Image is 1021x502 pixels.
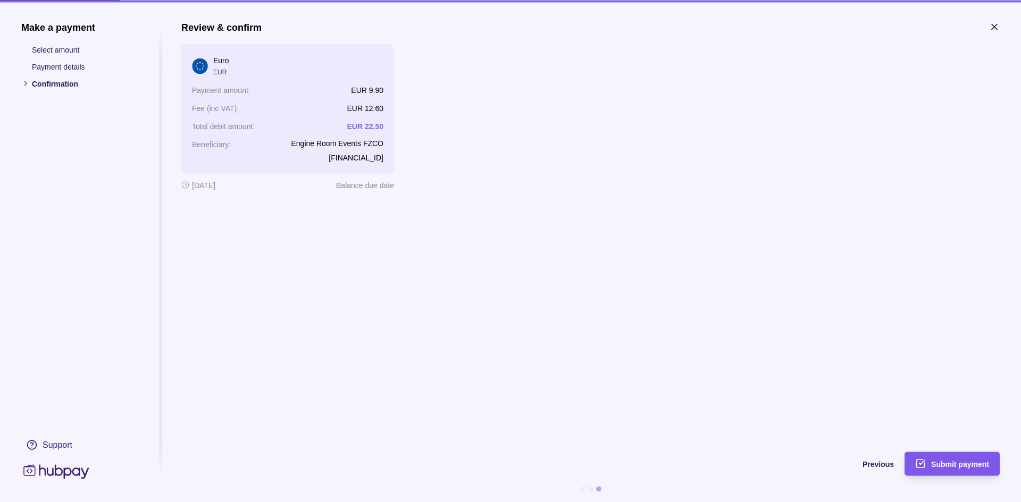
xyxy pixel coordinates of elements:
p: EUR [213,66,229,78]
h1: Review & confirm [181,21,262,33]
a: Support [21,433,138,456]
h1: Make a payment [21,21,138,33]
p: EUR 22.50 [347,122,383,130]
p: Euro [213,54,229,66]
p: Payment details [32,61,138,72]
img: eu [192,58,208,74]
p: [FINANCIAL_ID] [291,151,383,163]
p: [DATE] [192,179,215,191]
p: Engine Room Events FZCO [291,137,383,149]
p: Select amount [32,44,138,55]
p: EUR 12.60 [347,104,383,112]
p: Payment amount : [192,86,250,94]
span: Previous [863,460,894,469]
p: Balance due date [336,179,394,191]
div: Support [43,439,72,450]
p: Confirmation [32,78,138,89]
p: EUR 9.90 [351,86,383,94]
button: Previous [181,452,894,475]
p: Fee (inc VAT) : [192,104,239,112]
span: Submit payment [931,460,989,469]
button: Submit payment [905,452,1000,475]
p: Total debit amount : [192,122,255,130]
p: Beneficiary : [192,140,231,148]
